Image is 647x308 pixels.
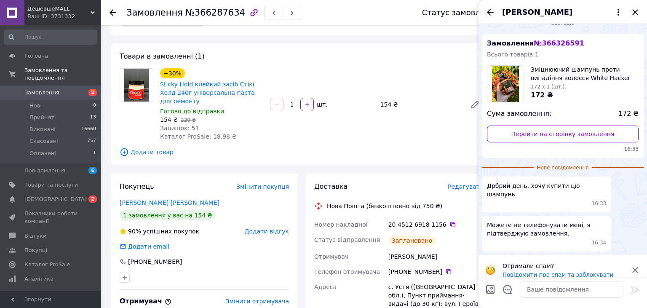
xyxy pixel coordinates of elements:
span: Сьогодні [548,20,578,27]
div: 154 ₴ [377,99,463,110]
a: Sticky Hold клейкий засіб Стікі Холд 240г універсальна паста для ремонту [160,81,255,104]
span: Показники роботи компанії [24,210,78,225]
div: 1 замовлення у вас на 154 ₴ [120,210,215,220]
span: Покупець [120,182,154,190]
button: Назад [485,7,495,17]
span: Замовлення [487,39,584,47]
span: 154 ₴ [160,116,178,123]
a: [PERSON_NAME] [PERSON_NAME] [120,199,219,206]
span: Замовлення та повідомлення [24,67,101,82]
span: Повідомлення [24,167,65,174]
span: Отримувач [314,253,348,260]
img: :face_with_monocle: [485,265,495,275]
span: Додати товар [120,147,484,157]
span: 16:33 12.10.2025 [487,146,639,153]
a: Редагувати [467,96,484,113]
span: Покупці [24,246,47,254]
span: 172 ₴ [618,109,639,119]
span: Замовлення [24,89,59,96]
div: Додати email [127,242,170,251]
span: Змінити отримувача [225,298,289,305]
div: успішних покупок [120,227,199,236]
span: 1 [93,150,96,157]
span: Товари в замовленні (1) [120,52,205,60]
span: 6 [88,167,97,174]
span: Отримувач [120,297,171,305]
span: Прийняті [29,114,56,121]
span: 2 [88,196,97,203]
span: 220 ₴ [181,117,196,123]
img: 6789168464_w1000_h1000_zmitsnyuyuchij-shampun-proti.jpg [492,66,519,102]
span: ДешевшеMALL [27,5,91,13]
div: Ваш ID: 3731332 [27,13,101,20]
span: № 366326591 [534,39,584,47]
button: Закрити [630,7,640,17]
input: Пошук [4,29,97,45]
span: Скасовані [29,137,58,145]
span: Додати відгук [245,228,289,235]
span: 16660 [81,126,96,133]
span: Змінити покупця [236,183,289,190]
span: Номер накладної [314,221,368,228]
span: 0 [93,102,96,110]
span: 757 [87,137,96,145]
div: Додати email [119,242,170,251]
p: Отримали спам? [503,262,625,270]
div: Нова Пошта (безкоштовно від 750 ₴) [325,202,444,210]
span: 2 [88,89,97,96]
span: 13 [90,114,96,121]
div: Статус замовлення [422,8,500,17]
span: Управління сайтом [24,289,78,305]
button: Повідомити про спам та заблокувати [503,272,613,278]
span: Адреса [314,284,337,290]
span: Всього товарів: 1 [487,51,539,58]
span: Телефон отримувача [314,268,380,275]
span: Нові [29,102,42,110]
span: Зміцнюючий шампунь проти випадіння волосся White Hacker Anti-Hair Loss Shampoo, 200 мл [531,65,639,82]
span: Головна [24,52,48,60]
div: [PHONE_NUMBER] [127,257,183,266]
button: Відкрити шаблони відповідей [502,284,513,295]
span: 90% [128,228,141,235]
span: Відгуки [24,232,46,240]
span: [DEMOGRAPHIC_DATA] [24,196,87,203]
span: Каталог ProSale: 18.98 ₴ [160,133,236,140]
span: Каталог ProSale [24,261,70,268]
span: Нове повідомлення [534,164,592,171]
span: Замовлення [126,8,183,18]
div: Повернутися назад [110,8,116,17]
span: №366287634 [185,8,245,18]
span: Виконані [29,126,56,133]
span: Доставка [314,182,348,190]
span: Дрбрий день, хочу купити цю шампунь. [487,182,606,198]
div: 20 4512 6918 1156 [388,220,484,229]
span: Редагувати [448,183,484,190]
span: 172 ₴ [531,91,553,99]
span: 172 x 1 (шт.) [531,84,564,90]
span: Аналітика [24,275,53,283]
span: Залишок: 51 [160,125,199,131]
span: Сума замовлення: [487,109,551,119]
button: [PERSON_NAME] [502,7,623,18]
span: Готово до відправки [160,108,224,115]
span: Статус відправлення [314,236,380,243]
span: Оплачені [29,150,56,157]
span: [PERSON_NAME] [502,7,572,18]
div: Заплановано [388,236,436,246]
div: −30% [160,68,185,78]
span: 16:34 12.10.2025 [592,239,607,246]
span: 16:33 12.10.2025 [592,200,607,207]
div: шт. [315,100,328,109]
div: [PHONE_NUMBER] [388,268,484,276]
div: [PERSON_NAME] [387,249,485,264]
img: Sticky Hold клейкий засіб Стікі Холд 240г універсальна паста для ремонту [124,69,149,102]
span: Товари та послуги [24,181,78,189]
a: Перейти на сторінку замовлення [487,126,639,142]
span: Можете не телефонувати мені, я підтверджую замовлення. [487,221,606,238]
